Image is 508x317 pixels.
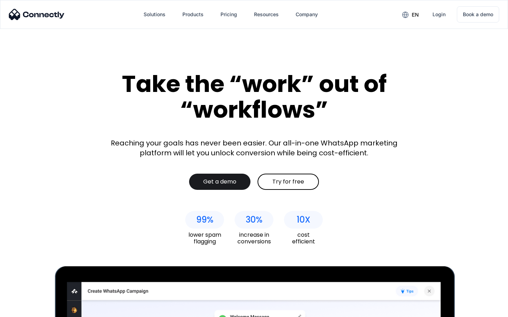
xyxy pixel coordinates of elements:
[203,178,236,185] div: Get a demo
[427,6,451,23] a: Login
[95,71,413,122] div: Take the “work” out of “workflows”
[297,215,310,225] div: 10X
[144,10,165,19] div: Solutions
[7,305,42,315] aside: Language selected: English
[246,215,262,225] div: 30%
[182,10,204,19] div: Products
[254,10,279,19] div: Resources
[272,178,304,185] div: Try for free
[296,10,318,19] div: Company
[196,215,213,225] div: 99%
[284,231,323,245] div: cost efficient
[189,174,250,190] a: Get a demo
[185,231,224,245] div: lower spam flagging
[9,9,65,20] img: Connectly Logo
[433,10,446,19] div: Login
[215,6,243,23] a: Pricing
[412,10,419,20] div: en
[235,231,273,245] div: increase in conversions
[258,174,319,190] a: Try for free
[14,305,42,315] ul: Language list
[106,138,402,158] div: Reaching your goals has never been easier. Our all-in-one WhatsApp marketing platform will let yo...
[457,6,499,23] a: Book a demo
[220,10,237,19] div: Pricing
